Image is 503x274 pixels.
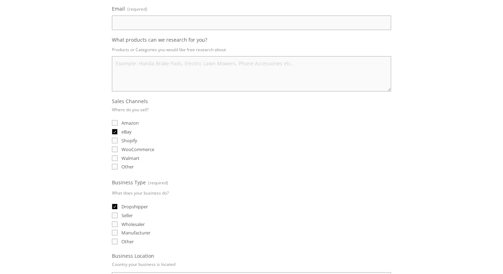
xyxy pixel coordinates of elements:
[121,155,139,161] span: Walmart
[112,138,118,143] input: Shopify
[112,105,149,115] p: Where do you sell?
[112,213,118,218] input: Seller
[112,179,146,186] span: Business Type
[127,4,147,14] span: (required)
[148,178,168,188] span: (required)
[112,36,207,43] span: What products can we research for you?
[112,98,148,105] span: Sales Channels
[121,163,134,170] span: Other
[112,221,118,227] input: Wholesaler
[121,146,154,153] span: WooCommerce
[112,164,118,169] input: Other
[121,212,133,219] span: Seller
[112,252,154,259] span: Business Location
[112,188,169,198] p: What does your business do?
[112,259,175,269] p: Country your business is located
[121,230,150,236] span: Manufacturer
[112,147,118,152] input: WooCommerce
[121,238,134,245] span: Other
[112,204,118,209] input: Dropshipper
[112,239,118,244] input: Other
[112,155,118,161] input: Walmart
[112,129,118,135] input: eBay
[112,44,391,55] p: Products or Categories you would like free research about
[112,230,118,236] input: Manufacturer
[121,137,137,144] span: Shopify
[121,129,132,135] span: eBay
[121,221,145,227] span: Wholesaler
[112,120,118,126] input: Amazon
[112,5,125,12] span: Email
[121,120,139,126] span: Amazon
[121,203,148,210] span: Dropshipper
